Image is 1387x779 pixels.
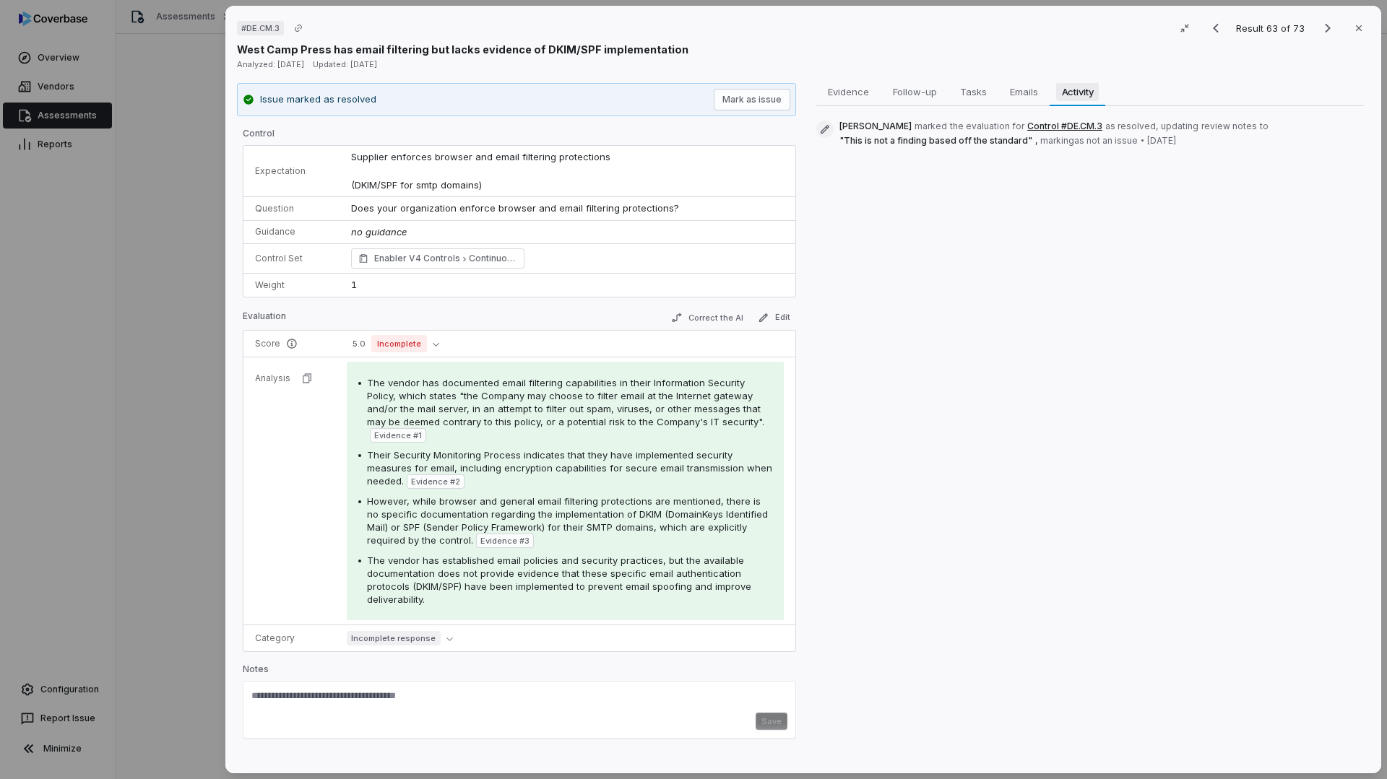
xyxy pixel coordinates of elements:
[313,59,377,69] span: Updated: [DATE]
[260,92,376,107] p: Issue marked as resolved
[1056,82,1099,101] span: Activity
[1105,121,1158,132] span: as resolved ,
[1147,135,1176,147] span: [DATE]
[351,279,357,290] span: 1
[1260,121,1269,132] span: to
[1236,20,1308,36] p: Result 63 of 73
[839,121,1364,147] span: ,
[374,251,517,266] span: Enabler V4 Controls Continuous Monitoring
[255,165,328,177] p: Expectation
[1040,135,1074,147] span: marking
[752,309,796,326] button: Edit
[1161,121,1198,132] span: updating
[374,430,422,441] span: Evidence # 1
[480,535,530,547] span: Evidence # 3
[411,476,460,487] span: Evidence # 2
[367,377,764,427] span: The vendor has documented email filtering capabilities in their Information Security Policy, whic...
[255,373,290,384] p: Analysis
[822,82,875,101] span: Evidence
[954,82,993,101] span: Tasks
[243,128,796,145] p: Control
[285,15,311,41] button: Copy link
[237,42,688,57] p: West Camp Press has email filtering but lacks evidence of DKIM/SPF implementation
[255,226,328,238] p: Guidance
[1027,121,1102,132] button: Control #DE.CM.3
[347,335,445,352] button: 5.0Incomplete
[665,309,749,326] button: Correct the AI
[351,151,610,191] span: Supplier enforces browser and email filtering protections (DKIM/SPF for smtp domains)
[255,279,328,291] p: Weight
[950,121,1024,132] span: the evaluation for
[839,121,912,132] span: [PERSON_NAME]
[255,632,324,644] p: Category
[839,135,1032,146] span: " This is not a finding based off the standard "
[887,82,943,101] span: Follow-up
[351,202,679,214] span: Does your organization enforce browser and email filtering protections?
[1201,19,1230,37] button: Previous result
[1004,82,1044,101] span: Emails
[241,22,280,34] span: # DE.CM.3
[367,449,772,487] span: Their Security Monitoring Process indicates that they have implemented security measures for emai...
[915,121,947,132] span: marked
[255,203,328,214] p: Question
[1141,134,1144,146] span: •
[347,631,441,645] span: Incomplete response
[1201,121,1257,132] span: review notes
[367,554,751,605] span: The vendor has established email policies and security practices, but the available documentation...
[371,335,427,352] span: Incomplete
[1313,19,1342,37] button: Next result
[367,495,768,546] span: However, while browser and general email filtering protections are mentioned, there is no specifi...
[351,226,407,238] span: no guidance
[255,253,328,264] p: Control Set
[243,663,796,681] p: Notes
[1074,135,1138,147] span: as not an issue
[714,89,790,110] button: Mark as issue
[237,59,304,69] span: Analyzed: [DATE]
[243,310,286,328] p: Evaluation
[255,338,324,349] p: Score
